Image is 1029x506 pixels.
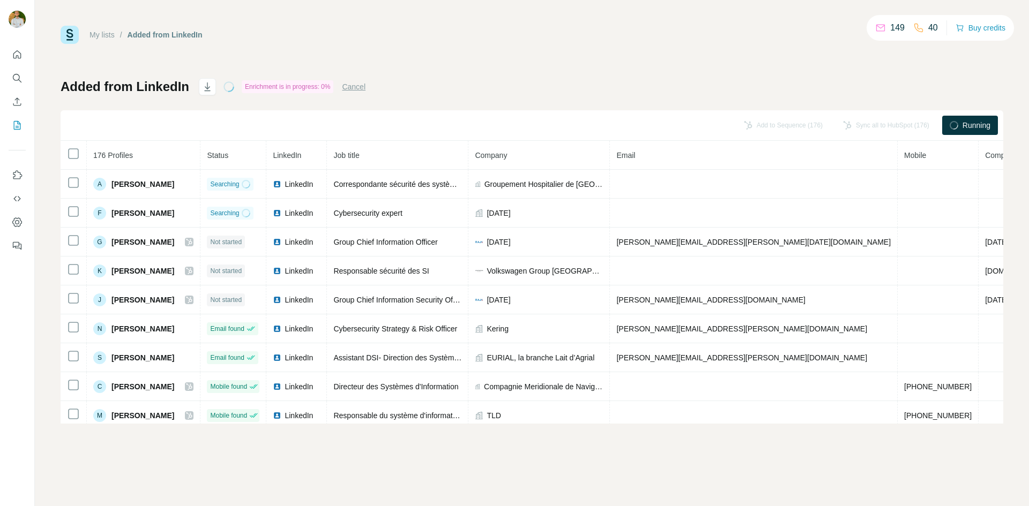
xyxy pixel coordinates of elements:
[111,352,174,363] span: [PERSON_NAME]
[333,180,533,188] span: Correspondante sécurité des systèmes d’information (CSSI)
[963,120,990,131] span: Running
[9,165,26,185] button: Use Surfe on LinkedIn
[285,179,313,190] span: LinkedIn
[273,411,281,420] img: LinkedIn logo
[111,179,174,190] span: [PERSON_NAME]
[111,208,174,218] span: [PERSON_NAME]
[487,410,501,421] span: TLD
[285,237,313,247] span: LinkedIn
[333,296,467,304] span: Group Chief Information Security Officer
[111,266,174,276] span: [PERSON_NAME]
[93,322,106,335] div: N
[111,237,174,247] span: [PERSON_NAME]
[484,381,603,392] span: Compagnie Meridionale de Navigation - Groupe STEF
[210,237,242,247] span: Not started
[210,179,239,189] span: Searching
[111,410,174,421] span: [PERSON_NAME]
[890,21,905,34] p: 149
[207,151,228,160] span: Status
[333,209,402,217] span: Cybersecurity expert
[9,236,26,255] button: Feedback
[487,237,510,247] span: [DATE]
[273,382,281,391] img: LinkedIn logo
[93,207,106,220] div: F
[93,151,133,160] span: 176 Profiles
[9,116,26,135] button: My lists
[616,238,891,246] span: [PERSON_NAME][EMAIL_ADDRESS][PERSON_NAME][DATE][DOMAIN_NAME]
[210,208,239,218] span: Searching
[904,411,972,420] span: [PHONE_NUMBER]
[111,294,174,305] span: [PERSON_NAME]
[93,236,106,248] div: G
[616,324,867,333] span: [PERSON_NAME][EMAIL_ADDRESS][PERSON_NAME][DOMAIN_NAME]
[616,353,867,362] span: [PERSON_NAME][EMAIL_ADDRESS][PERSON_NAME][DOMAIN_NAME]
[242,80,333,93] div: Enrichment is in progress: 0%
[273,180,281,188] img: LinkedIn logo
[333,324,457,333] span: Cybersecurity Strategy & Risk Officer
[487,266,603,276] span: Volkswagen Group [GEOGRAPHIC_DATA]
[93,178,106,191] div: A
[285,352,313,363] span: LinkedIn
[273,209,281,217] img: LinkedIn logo
[93,265,106,277] div: K
[285,208,313,218] span: LinkedIn
[333,267,429,275] span: Responsable sécurité des SI
[333,151,359,160] span: Job title
[484,179,603,190] span: Groupement Hospitalier de [GEOGRAPHIC_DATA]
[9,213,26,232] button: Dashboard
[333,238,437,246] span: Group Chief Information Officer
[9,189,26,208] button: Use Surfe API
[616,151,635,160] span: Email
[61,26,79,44] img: Surfe Logo
[93,409,106,422] div: M
[210,295,242,305] span: Not started
[111,381,174,392] span: [PERSON_NAME]
[93,293,106,306] div: J
[475,238,483,246] img: company-logo
[210,411,247,420] span: Mobile found
[273,267,281,275] img: LinkedIn logo
[904,382,972,391] span: [PHONE_NUMBER]
[120,29,122,40] li: /
[273,238,281,246] img: LinkedIn logo
[9,69,26,88] button: Search
[273,324,281,333] img: LinkedIn logo
[285,410,313,421] span: LinkedIn
[333,382,458,391] span: Directeur des Systèmes d'Information
[210,266,242,276] span: Not started
[93,351,106,364] div: S
[285,323,313,334] span: LinkedIn
[210,382,247,391] span: Mobile found
[273,296,281,304] img: LinkedIn logo
[928,21,938,34] p: 40
[475,151,507,160] span: Company
[333,353,511,362] span: Assistant DSI- Direction des Systèmes d'Informations
[487,294,510,305] span: [DATE]
[475,267,483,275] img: company-logo
[616,296,805,304] span: [PERSON_NAME][EMAIL_ADDRESS][DOMAIN_NAME]
[9,11,26,28] img: Avatar
[273,353,281,362] img: LinkedIn logo
[904,151,926,160] span: Mobile
[210,353,244,362] span: Email found
[285,381,313,392] span: LinkedIn
[93,380,106,393] div: C
[90,31,115,39] a: My lists
[128,29,203,40] div: Added from LinkedIn
[487,323,508,334] span: Kering
[475,296,483,304] img: company-logo
[273,151,301,160] span: LinkedIn
[285,294,313,305] span: LinkedIn
[342,81,366,92] button: Cancel
[285,266,313,276] span: LinkedIn
[9,45,26,64] button: Quick start
[61,78,189,95] h1: Added from LinkedIn
[487,352,594,363] span: EURIAL, la branche Lait d’Agrial
[210,324,244,334] span: Email found
[956,20,1005,35] button: Buy credits
[333,411,558,420] span: Responsable du système d'information EMEAI / IT Manager EMEAI
[9,92,26,111] button: Enrich CSV
[487,208,510,218] span: [DATE]
[111,323,174,334] span: [PERSON_NAME]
